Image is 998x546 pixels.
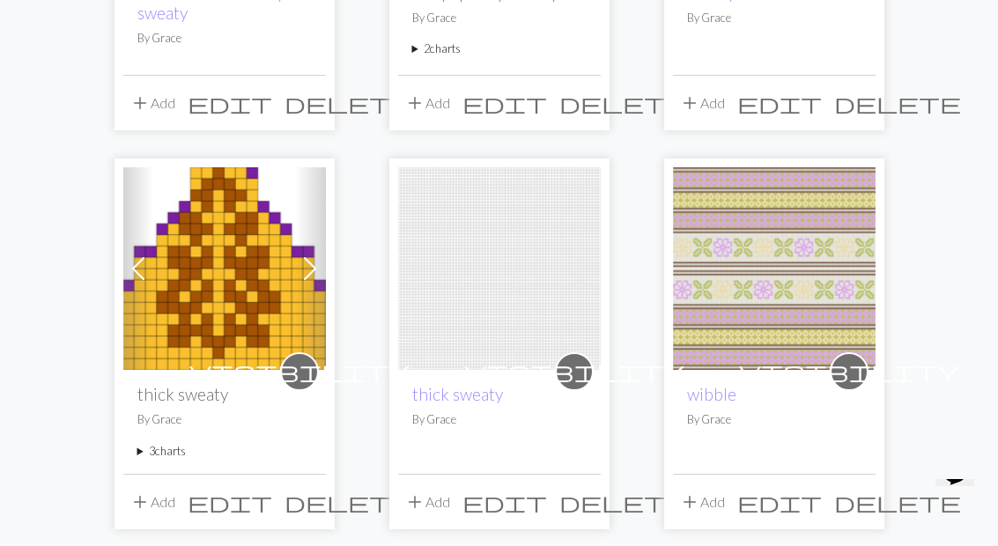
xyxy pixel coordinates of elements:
button: Edit [181,86,278,120]
a: wibble [687,384,736,404]
p: By Grace [687,411,861,428]
button: Add [398,485,456,519]
span: add [679,490,700,514]
a: wibble [673,258,876,275]
p: By Grace [687,10,861,26]
span: delete [285,490,411,514]
span: visibility [464,358,684,385]
span: delete [285,91,411,115]
button: Delete [278,485,418,519]
h2: thick sweaty [137,384,312,404]
button: Delete [828,485,967,519]
span: edit [462,91,547,115]
iframe: chat widget [928,479,987,535]
i: private [464,354,684,389]
img: thick sweaty [398,167,601,370]
span: edit [188,91,272,115]
span: edit [737,91,822,115]
a: thick sweaty [398,258,601,275]
i: Edit [188,92,272,114]
i: Edit [462,491,547,513]
span: delete [834,490,961,514]
button: Delete [278,86,418,120]
button: Delete [553,86,692,120]
span: add [679,91,700,115]
button: Edit [456,86,553,120]
a: thick sweaty [412,384,503,404]
p: By Grace [137,30,312,47]
i: private [189,354,410,389]
a: actual thick yolk [123,258,326,275]
button: Edit [181,485,278,519]
button: Delete [828,86,967,120]
p: By Grace [412,10,587,26]
button: Add [398,86,456,120]
img: actual thick yolk [123,167,326,370]
button: Edit [731,485,828,519]
button: Add [123,485,181,519]
p: By Grace [137,411,312,428]
summary: 3charts [137,443,312,460]
span: add [404,91,425,115]
span: edit [737,490,822,514]
i: Edit [188,491,272,513]
p: By Grace [412,411,587,428]
span: delete [834,91,961,115]
span: edit [188,490,272,514]
button: Edit [731,86,828,120]
button: Delete [553,485,692,519]
button: Add [123,86,181,120]
i: private [739,354,959,389]
span: edit [462,490,547,514]
span: add [404,490,425,514]
button: Add [673,86,731,120]
summary: 2charts [412,41,587,57]
img: wibble [673,167,876,370]
i: Edit [737,92,822,114]
span: add [129,490,151,514]
i: Edit [737,491,822,513]
button: Add [673,485,731,519]
span: visibility [739,358,959,385]
span: visibility [189,358,410,385]
span: delete [559,490,686,514]
span: delete [559,91,686,115]
i: Edit [462,92,547,114]
span: add [129,91,151,115]
button: Edit [456,485,553,519]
